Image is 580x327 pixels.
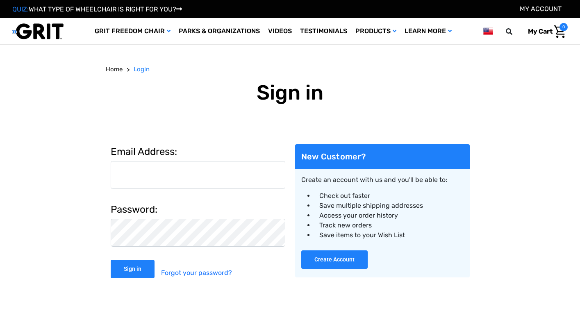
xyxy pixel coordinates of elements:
li: Save items to your Wish List [314,230,464,240]
li: Access your order history [314,211,464,220]
li: Track new orders [314,220,464,230]
a: Home [106,65,123,74]
a: Parks & Organizations [175,18,264,45]
p: Create an account with us and you'll be able to: [301,175,464,185]
a: Videos [264,18,296,45]
a: Login [134,65,150,74]
button: Create Account [301,250,368,269]
span: 0 [560,23,568,31]
input: Sign in [111,260,155,278]
a: Create Account [301,258,368,266]
label: Password: [111,202,285,217]
li: Save multiple shipping addresses [314,201,464,211]
li: Check out faster [314,191,464,201]
a: Account [520,5,562,13]
label: Email Address: [111,144,285,159]
a: Learn More [400,18,456,45]
img: Cart [554,25,566,38]
h1: Sign in [106,80,475,105]
a: Products [351,18,400,45]
a: Cart with 0 items [522,23,568,40]
span: QUIZ: [12,5,29,13]
h2: New Customer? [295,144,470,169]
span: My Cart [528,27,553,35]
span: Login [134,66,150,73]
img: GRIT All-Terrain Wheelchair and Mobility Equipment [12,23,64,40]
a: QUIZ:WHAT TYPE OF WHEELCHAIR IS RIGHT FOR YOU? [12,5,182,13]
img: us.png [483,26,493,36]
nav: Breadcrumb [106,65,475,74]
span: Home [106,66,123,73]
input: Search [509,23,522,40]
a: GRIT Freedom Chair [91,18,175,45]
a: Testimonials [296,18,351,45]
a: Forgot your password? [161,260,232,286]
